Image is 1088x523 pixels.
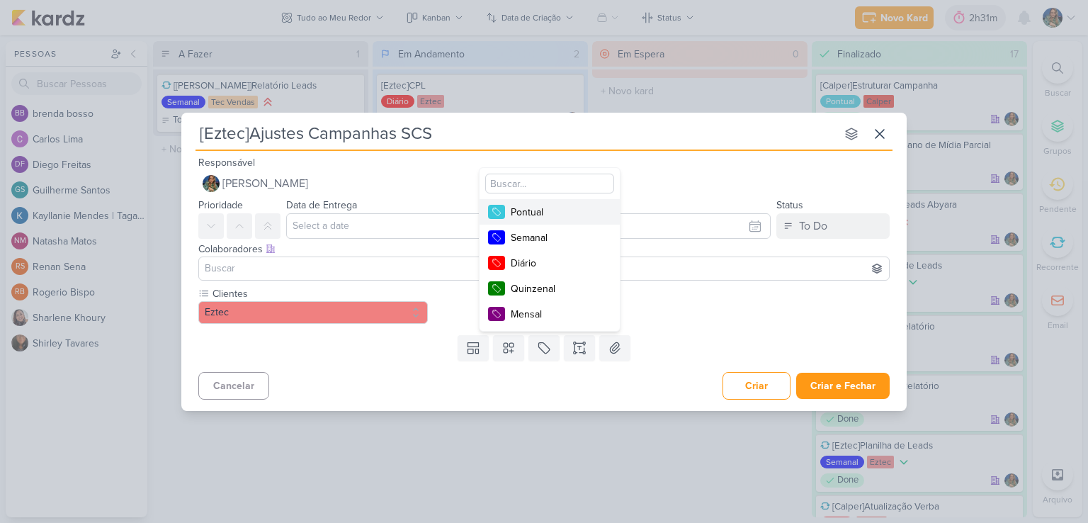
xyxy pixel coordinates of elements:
[511,307,603,322] div: Mensal
[198,199,243,211] label: Prioridade
[480,225,620,250] button: Semanal
[480,276,620,301] button: Quinzenal
[198,157,255,169] label: Responsável
[203,175,220,192] img: Isabella Gutierres
[722,372,790,400] button: Criar
[511,230,603,245] div: Semanal
[286,213,771,239] input: Select a date
[776,199,803,211] label: Status
[198,372,269,400] button: Cancelar
[211,286,428,301] label: Clientes
[799,218,827,235] div: To Do
[480,250,620,276] button: Diário
[202,260,886,277] input: Buscar
[286,199,357,211] label: Data de Entrega
[480,199,620,225] button: Pontual
[776,213,890,239] button: To Do
[796,373,890,399] button: Criar e Fechar
[511,281,603,296] div: Quinzenal
[198,242,890,257] div: Colaboradores
[198,301,428,324] button: Eztec
[511,205,603,220] div: Pontual
[480,301,620,327] button: Mensal
[222,175,308,192] span: [PERSON_NAME]
[485,174,614,193] input: Buscar...
[195,121,836,147] input: Kard Sem Título
[198,171,890,196] button: [PERSON_NAME]
[511,256,603,271] div: Diário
